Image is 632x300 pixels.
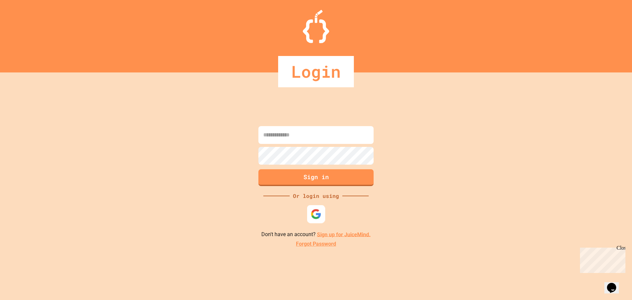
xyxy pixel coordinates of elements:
[311,208,322,219] img: google-icon.svg
[604,274,625,293] iframe: chat widget
[303,10,329,43] img: Logo.svg
[3,3,45,42] div: Chat with us now!Close
[577,245,625,273] iframe: chat widget
[296,240,336,248] a: Forgot Password
[261,231,371,239] p: Don't have an account?
[278,56,354,87] div: Login
[290,192,342,200] div: Or login using
[258,169,374,186] button: Sign in
[317,231,371,237] a: Sign up for JuiceMind.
